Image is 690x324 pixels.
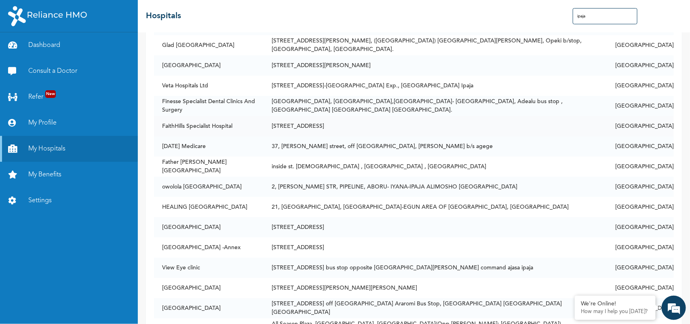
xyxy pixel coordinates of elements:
[607,76,674,96] td: [GEOGRAPHIC_DATA]
[154,116,264,136] td: FaithHills Specialist Hospital
[264,55,607,76] td: [STREET_ADDRESS][PERSON_NAME]
[154,157,264,177] td: Father [PERSON_NAME][GEOGRAPHIC_DATA]
[607,217,674,237] td: [GEOGRAPHIC_DATA]
[607,35,674,55] td: [GEOGRAPHIC_DATA]
[264,237,607,258] td: [STREET_ADDRESS]
[607,278,674,298] td: [GEOGRAPHIC_DATA]
[264,177,607,197] td: 2, [PERSON_NAME] STR, PIPELINE, ABORU- IYANA-IPAJA ALIMOSHO [GEOGRAPHIC_DATA]
[154,177,264,197] td: owolola [GEOGRAPHIC_DATA]
[607,55,674,76] td: [GEOGRAPHIC_DATA]
[264,76,607,96] td: [STREET_ADDRESS]-[GEOGRAPHIC_DATA] Exp., [GEOGRAPHIC_DATA] Ipaja
[154,217,264,237] td: [GEOGRAPHIC_DATA]
[607,177,674,197] td: [GEOGRAPHIC_DATA]
[607,96,674,116] td: [GEOGRAPHIC_DATA]
[264,278,607,298] td: [STREET_ADDRESS][PERSON_NAME][PERSON_NAME]
[607,237,674,258] td: [GEOGRAPHIC_DATA]
[154,55,264,76] td: [GEOGRAPHIC_DATA]
[133,4,152,23] div: Minimize live chat window
[581,309,650,315] p: How may I help you today?
[573,8,637,24] input: Search Hospitals...
[154,197,264,217] td: HEALING [GEOGRAPHIC_DATA]
[264,298,607,318] td: [STREET_ADDRESS] off [GEOGRAPHIC_DATA] Araromi Bus Stop, [GEOGRAPHIC_DATA] [GEOGRAPHIC_DATA] [GEO...
[154,96,264,116] td: Finesse Specialist Dental Clinics And Surgery
[154,237,264,258] td: [GEOGRAPHIC_DATA] -Annex
[146,10,181,22] h2: Hospitals
[45,90,56,98] span: New
[42,45,136,56] div: Chat with us now
[79,274,154,299] div: FAQs
[264,116,607,136] td: [STREET_ADDRESS]
[264,157,607,177] td: inside st. [DEMOGRAPHIC_DATA] , [GEOGRAPHIC_DATA] , [GEOGRAPHIC_DATA]
[8,6,87,26] img: RelianceHMO's Logo
[15,40,33,61] img: d_794563401_company_1708531726252_794563401
[607,258,674,278] td: [GEOGRAPHIC_DATA]
[264,217,607,237] td: [STREET_ADDRESS]
[154,136,264,157] td: [DATE] Medicare
[264,258,607,278] td: [STREET_ADDRESS] bus stop opposite [GEOGRAPHIC_DATA][PERSON_NAME] command ajasa ipaja
[607,116,674,136] td: [GEOGRAPHIC_DATA]
[154,278,264,298] td: [GEOGRAPHIC_DATA]
[4,246,154,274] textarea: Type your message and hit 'Enter'
[264,96,607,116] td: [GEOGRAPHIC_DATA], [GEOGRAPHIC_DATA],[GEOGRAPHIC_DATA]- [GEOGRAPHIC_DATA], Adealu bus stop ,[GEOG...
[264,35,607,55] td: [STREET_ADDRESS][PERSON_NAME], ([GEOGRAPHIC_DATA]) [GEOGRAPHIC_DATA][PERSON_NAME], Opeki b/stop, ...
[264,197,607,217] td: 21, [GEOGRAPHIC_DATA], [GEOGRAPHIC_DATA]-EGUN AREA OF [GEOGRAPHIC_DATA], [GEOGRAPHIC_DATA]
[607,197,674,217] td: [GEOGRAPHIC_DATA]
[607,136,674,157] td: [GEOGRAPHIC_DATA]
[154,298,264,318] td: [GEOGRAPHIC_DATA]
[607,157,674,177] td: [GEOGRAPHIC_DATA]
[154,76,264,96] td: Veta Hospitals Ltd
[154,258,264,278] td: View Eye clinic
[264,136,607,157] td: 37, [PERSON_NAME] street, off [GEOGRAPHIC_DATA], [PERSON_NAME] b/s agege
[581,301,650,307] div: We're Online!
[4,288,79,294] span: Conversation
[154,35,264,55] td: Glad [GEOGRAPHIC_DATA]
[47,114,112,196] span: We're online!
